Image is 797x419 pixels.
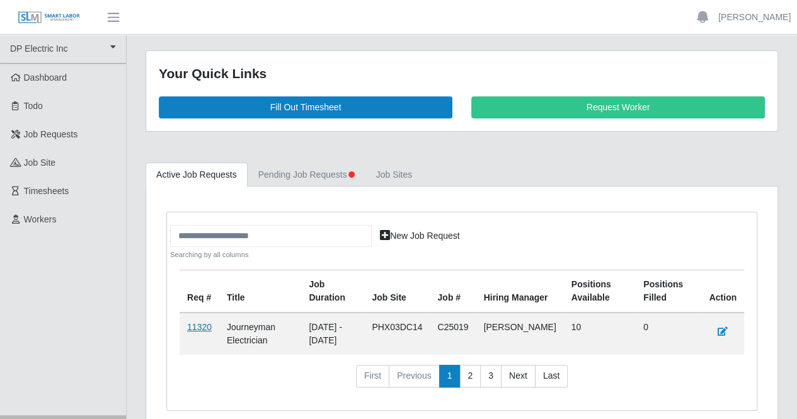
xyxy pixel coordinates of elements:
[219,270,301,313] th: Title
[480,365,502,387] a: 3
[159,64,765,84] div: Your Quick Links
[430,313,476,355] td: C25019
[24,158,56,168] span: job site
[372,225,468,247] a: New Job Request
[24,72,67,83] span: Dashboard
[24,101,43,111] span: Todo
[24,214,57,224] span: Workers
[365,163,423,187] a: job sites
[18,11,81,25] img: SLM Logo
[170,250,372,260] small: Searching by all columns
[24,186,69,196] span: Timesheets
[248,163,365,187] a: Pending Job Requests
[718,11,791,24] a: [PERSON_NAME]
[636,313,701,355] td: 0
[24,129,78,139] span: Job Requests
[564,270,636,313] th: Positions Available
[476,313,563,355] td: [PERSON_NAME]
[187,322,212,332] a: 11320
[476,270,563,313] th: Hiring Manager
[501,365,536,387] a: Next
[180,365,744,398] nav: pagination
[564,313,636,355] td: 10
[459,365,481,387] a: 2
[364,313,430,355] td: PHX03DC14
[535,365,568,387] a: Last
[636,270,701,313] th: Positions Filled
[146,163,248,187] a: Active Job Requests
[301,313,364,355] td: [DATE] - [DATE]
[439,365,461,387] a: 1
[701,270,744,313] th: Action
[364,270,430,313] th: job site
[430,270,476,313] th: Job #
[180,270,219,313] th: Req #
[301,270,364,313] th: Job Duration
[471,96,765,118] a: Request Worker
[159,96,452,118] a: Fill Out Timesheet
[219,313,301,355] td: Journeyman Electrician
